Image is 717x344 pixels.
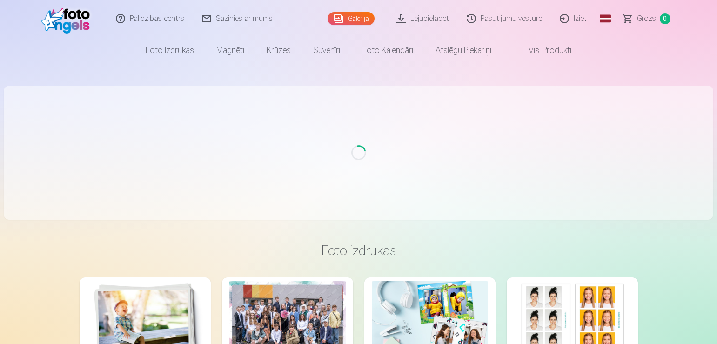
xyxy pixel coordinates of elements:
a: Foto kalendāri [351,37,424,63]
a: Foto izdrukas [134,37,205,63]
a: Visi produkti [503,37,583,63]
span: Grozs [637,13,656,24]
a: Atslēgu piekariņi [424,37,503,63]
a: Magnēti [205,37,255,63]
a: Krūzes [255,37,302,63]
a: Galerija [328,12,375,25]
span: 0 [660,13,670,24]
a: Suvenīri [302,37,351,63]
img: /fa3 [41,4,95,34]
h3: Foto izdrukas [87,242,630,259]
